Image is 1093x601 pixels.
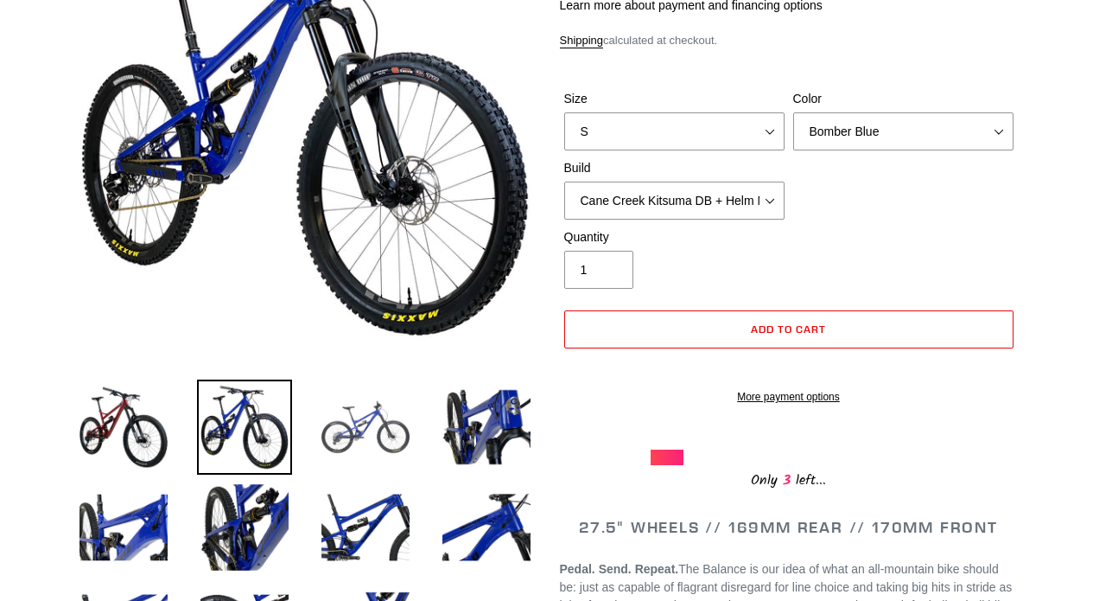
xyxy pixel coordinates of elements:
[197,480,292,575] img: Load image into Gallery viewer, BALANCE - Complete Bike
[778,470,796,491] span: 3
[564,310,1014,348] button: Add to cart
[439,480,534,575] img: Load image into Gallery viewer, BALANCE - Complete Bike
[793,90,1014,108] label: Color
[197,380,292,475] img: Load image into Gallery viewer, BALANCE - Complete Bike
[564,159,785,177] label: Build
[751,323,826,336] span: Add to cart
[318,380,413,475] img: Load image into Gallery viewer, BALANCE - Complete Bike
[564,228,785,246] label: Quantity
[651,465,927,492] div: Only left...
[318,480,413,575] img: Load image into Gallery viewer, BALANCE - Complete Bike
[560,518,1018,537] h2: 27.5" WHEELS // 169MM REAR // 170MM FRONT
[564,90,785,108] label: Size
[560,562,679,576] b: Pedal. Send. Repeat.
[564,389,1014,405] a: More payment options
[560,34,604,48] a: Shipping
[76,480,171,575] img: Load image into Gallery viewer, BALANCE - Complete Bike
[76,380,171,475] img: Load image into Gallery viewer, BALANCE - Complete Bike
[560,32,1018,49] div: calculated at checkout.
[439,380,534,475] img: Load image into Gallery viewer, BALANCE - Complete Bike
